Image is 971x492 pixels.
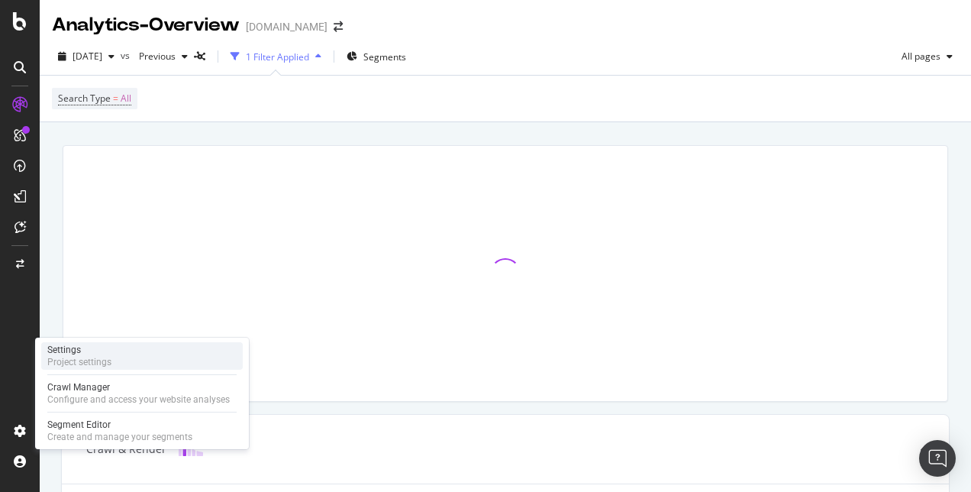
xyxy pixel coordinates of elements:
div: [DOMAIN_NAME] [246,19,327,34]
span: vs [121,49,133,62]
button: Previous [133,44,194,69]
span: Previous [133,50,176,63]
div: Project settings [47,356,111,368]
span: Segments [363,50,406,63]
div: Crawl & Render [86,442,166,457]
div: Open Intercom Messenger [919,440,956,477]
span: All [121,88,131,109]
div: Segment Editor [47,419,192,431]
div: Crawl Manager [47,381,230,393]
span: = [113,92,118,105]
span: Search Type [58,92,111,105]
div: Analytics - Overview [52,12,240,38]
button: [DATE] [52,44,121,69]
div: Configure and access your website analyses [47,393,230,406]
div: Settings [47,344,111,356]
button: Segments [340,44,412,69]
div: Create and manage your segments [47,431,192,443]
button: All pages [895,44,959,69]
span: 2025 Oct. 1st [73,50,102,63]
span: All pages [895,50,940,63]
button: 1 Filter Applied [224,44,327,69]
a: Crawl ManagerConfigure and access your website analyses [41,380,243,407]
div: 1 Filter Applied [246,50,309,63]
a: Segment EditorCreate and manage your segments [41,417,243,445]
a: SettingsProject settings [41,342,243,370]
div: arrow-right-arrow-left [334,21,343,32]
